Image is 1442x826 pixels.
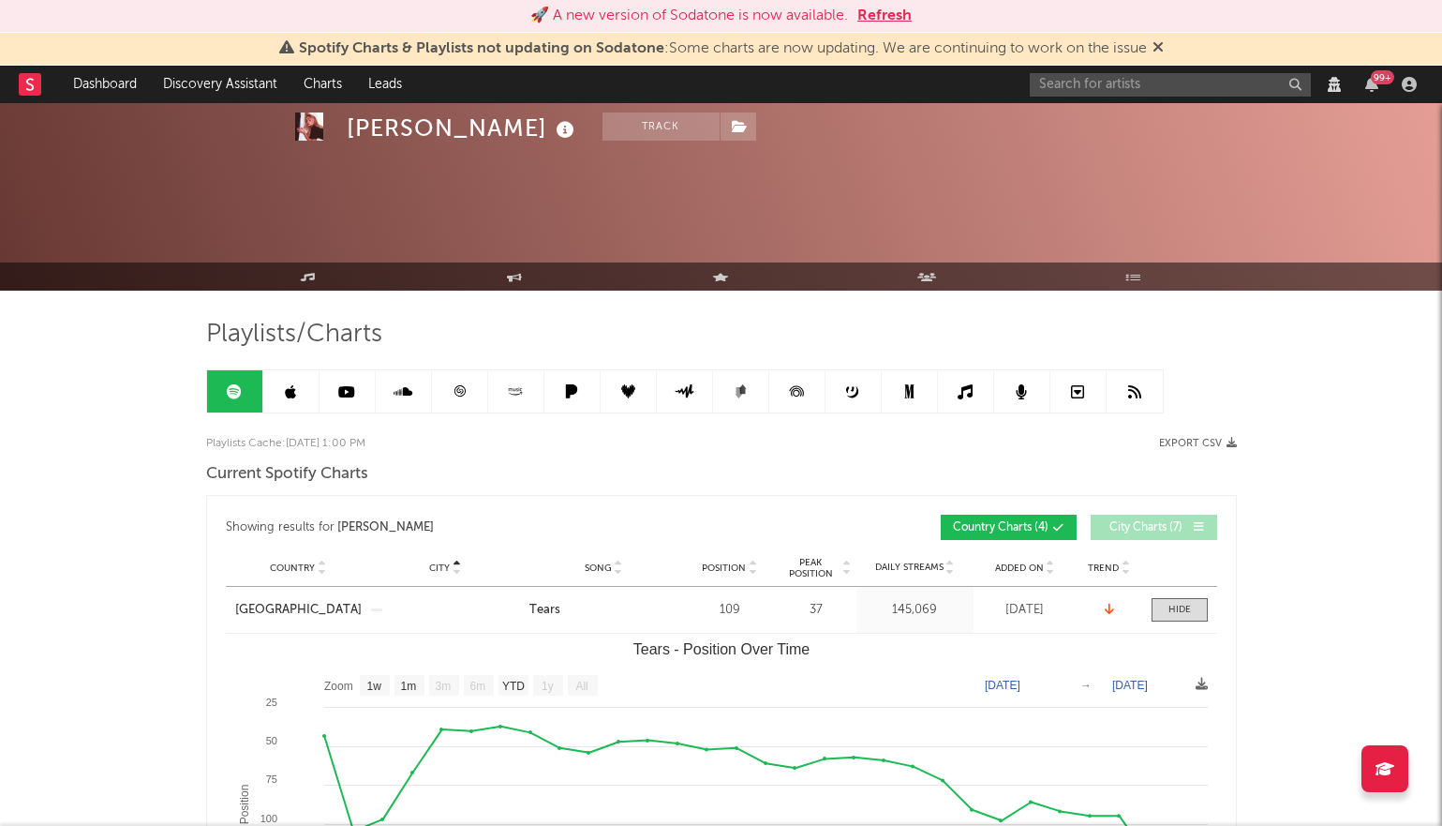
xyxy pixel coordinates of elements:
[238,785,251,825] text: Position
[688,601,772,620] div: 109
[602,113,720,141] button: Track
[235,601,362,620] a: [GEOGRAPHIC_DATA]
[857,5,912,27] button: Refresh
[226,515,721,540] div: Showing results for
[1091,515,1217,540] button: City Charts(7)
[1152,41,1164,56] span: Dismiss
[1159,438,1237,449] button: Export CSV
[995,563,1044,574] span: Added On
[435,680,451,693] text: 3m
[206,463,368,486] span: Current Spotify Charts
[337,517,434,539] div: [PERSON_NAME]
[400,680,416,693] text: 1m
[529,601,678,620] a: Tears
[469,680,485,693] text: 6m
[542,680,554,693] text: 1y
[575,680,587,693] text: All
[978,601,1072,620] div: [DATE]
[260,813,276,824] text: 100
[270,563,315,574] span: Country
[150,66,290,103] a: Discovery Assistant
[206,323,382,346] span: Playlists/Charts
[324,680,353,693] text: Zoom
[1088,563,1119,574] span: Trend
[1080,679,1092,692] text: →
[1030,73,1311,97] input: Search for artists
[941,515,1077,540] button: Country Charts(4)
[265,735,276,746] text: 50
[985,679,1020,692] text: [DATE]
[265,773,276,785] text: 75
[781,557,840,579] span: Peak Position
[1112,679,1148,692] text: [DATE]
[1371,70,1394,84] div: 99 +
[206,432,365,455] p: Playlists Cache: [DATE] 1:00 PM
[290,66,355,103] a: Charts
[60,66,150,103] a: Dashboard
[529,601,560,620] div: Tears
[585,563,612,574] span: Song
[347,113,579,143] div: [PERSON_NAME]
[781,601,852,620] div: 37
[366,680,381,693] text: 1w
[1103,522,1189,533] span: City Charts ( 7 )
[702,563,746,574] span: Position
[953,522,1048,533] span: Country Charts ( 4 )
[355,66,415,103] a: Leads
[1365,77,1378,92] button: 99+
[530,5,848,27] div: 🚀 A new version of Sodatone is now available.
[299,41,664,56] span: Spotify Charts & Playlists not updating on Sodatone
[632,641,810,657] text: Tears - Position Over Time
[429,563,450,574] span: City
[861,601,969,620] div: 145,069
[501,680,524,693] text: YTD
[265,697,276,708] text: 25
[875,561,944,575] span: Daily Streams
[299,41,1147,56] span: : Some charts are now updating. We are continuing to work on the issue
